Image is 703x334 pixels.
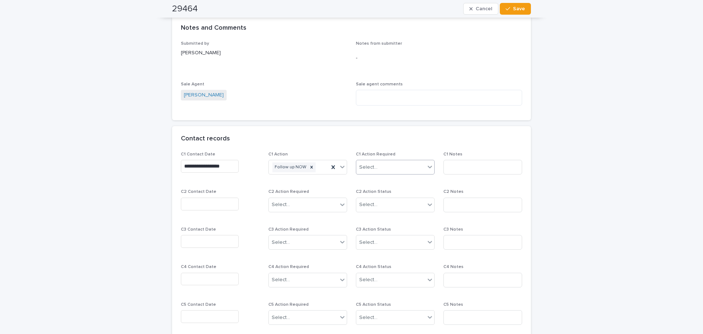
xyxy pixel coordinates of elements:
div: Select... [359,276,377,284]
span: C1 Contact Date [181,152,215,157]
span: Sale agent comments [356,82,403,87]
div: Follow up NOW [272,162,308,172]
span: C4 Action Required [268,265,309,269]
span: C3 Contact Date [181,227,216,232]
a: [PERSON_NAME] [184,91,224,99]
span: C3 Action Status [356,227,391,232]
div: Select... [359,314,377,322]
span: C4 Contact Date [181,265,216,269]
p: - [356,54,522,62]
span: Sale Agent [181,82,204,87]
div: Select... [272,314,290,322]
span: C3 Notes [443,227,463,232]
span: C5 Action Required [268,302,309,307]
div: Select... [359,239,377,246]
div: Select... [272,276,290,284]
span: C1 Action Required [356,152,395,157]
span: C2 Notes [443,190,464,194]
button: Cancel [463,3,498,15]
span: C3 Action Required [268,227,309,232]
span: C2 Action Required [268,190,309,194]
span: C5 Action Status [356,302,391,307]
span: C5 Contact Date [181,302,216,307]
span: Notes from submitter [356,41,402,46]
div: Select... [272,201,290,209]
h2: Notes and Comments [181,24,246,32]
p: [PERSON_NAME] [181,49,347,57]
span: C4 Action Status [356,265,391,269]
span: C2 Action Status [356,190,391,194]
span: Save [513,6,525,11]
span: C5 Notes [443,302,463,307]
button: Save [500,3,531,15]
div: Select... [359,201,377,209]
span: C1 Action [268,152,288,157]
div: Select... [272,239,290,246]
span: Submitted by [181,41,209,46]
span: C1 Notes [443,152,462,157]
h2: 29464 [172,4,198,14]
h2: Contact records [181,135,230,143]
span: Cancel [476,6,492,11]
span: C4 Notes [443,265,464,269]
span: C2 Contact Date [181,190,216,194]
div: Select... [359,164,377,171]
